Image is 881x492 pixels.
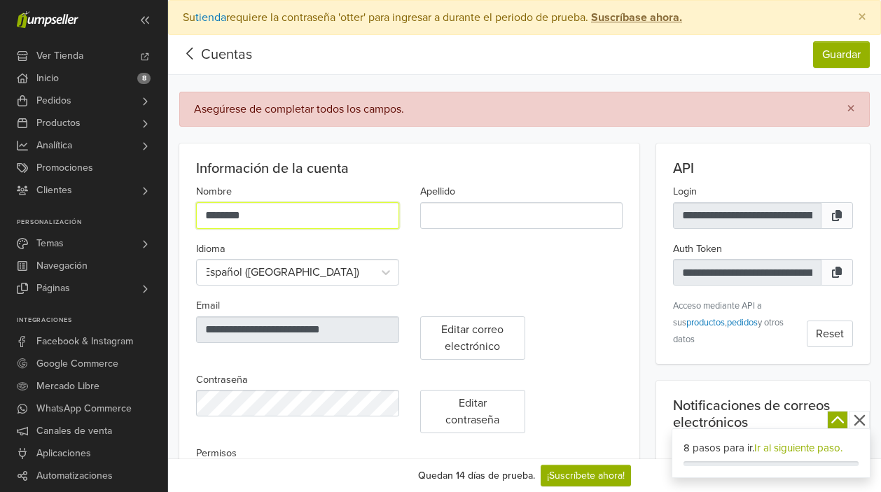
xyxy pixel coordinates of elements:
[541,465,631,486] a: ¡Suscríbete ahora!
[196,160,623,177] div: Información de la cuenta
[36,375,99,398] span: Mercado Libre
[420,390,525,433] button: Editar contraseña
[588,10,682,24] a: Suscríbase ahora.
[36,45,83,67] span: Ver Tienda
[673,184,697,199] label: Login
[673,300,784,345] small: Acceso mediante API a sus , y otros datos
[673,241,722,257] label: Auth Token
[36,353,118,375] span: Google Commerce
[36,232,64,255] span: Temas
[196,372,248,388] label: Contraseña
[36,465,113,487] span: Automatizaciones
[196,184,232,199] label: Nombre
[36,398,132,420] span: WhatsApp Commerce
[420,316,525,360] button: Editar correo electrónico
[36,277,70,300] span: Páginas
[36,157,93,179] span: Promociones
[195,10,226,24] a: tienda
[591,10,682,24] strong: Suscríbase ahora.
[686,317,725,328] a: productos
[420,184,455,199] label: Apellido
[137,73,151,84] span: 8
[17,316,167,325] p: Integraciones
[847,99,855,119] span: ×
[36,134,72,157] span: Analítica
[844,1,880,34] button: Close
[196,241,226,257] label: Idioma
[36,90,71,112] span: Pedidos
[858,7,866,27] span: ×
[201,46,252,63] a: Cuentas
[36,330,133,353] span: Facebook & Instagram
[36,420,112,442] span: Canales de venta
[36,442,91,465] span: Aplicaciones
[36,67,59,90] span: Inicio
[807,321,853,347] button: Reset
[418,468,535,483] div: Quedan 14 días de prueba.
[196,298,220,314] label: Email
[36,255,88,277] span: Navegación
[727,317,758,328] a: pedidos
[17,218,167,227] p: Personalización
[36,112,81,134] span: Productos
[684,440,859,456] div: 8 pasos para ir.
[813,41,870,68] button: Guardar
[196,446,237,461] label: Permisos
[673,398,853,431] div: Notificaciones de correos electrónicos
[754,442,842,454] a: Ir al siguiente paso.
[194,102,404,116] div: Asegúrese de completar todos los campos.
[36,179,72,202] span: Clientes
[673,160,853,177] div: API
